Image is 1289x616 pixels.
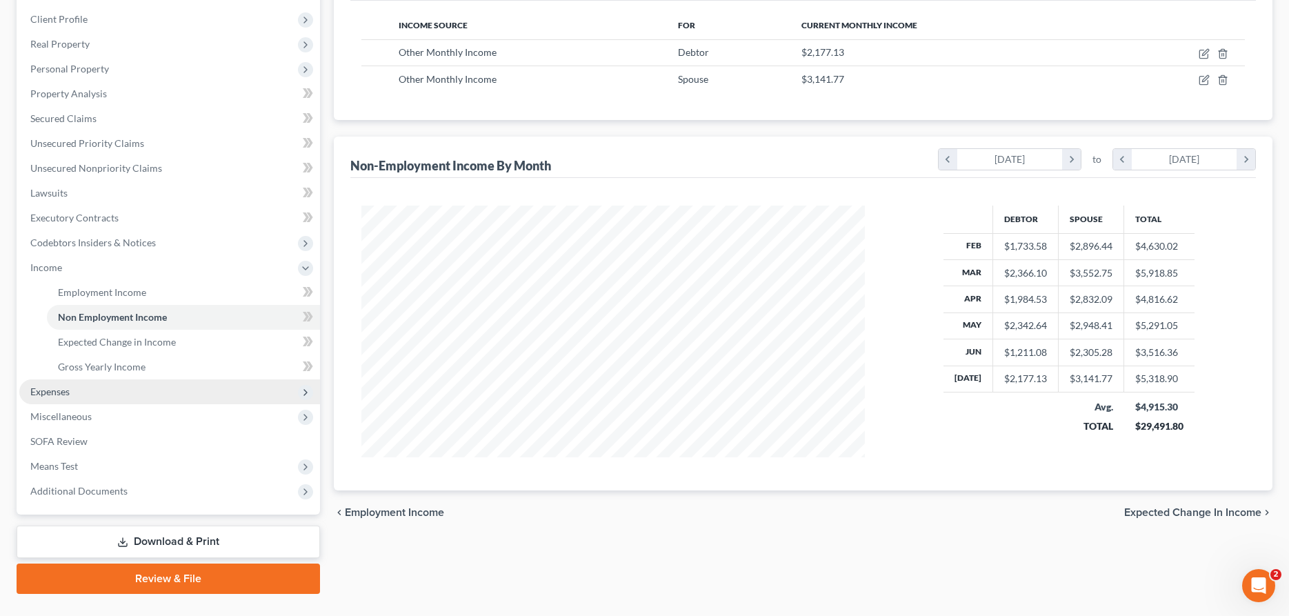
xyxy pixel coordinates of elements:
[1004,372,1047,386] div: $2,177.13
[1124,312,1195,339] td: $5,291.05
[678,20,695,30] span: For
[19,81,320,106] a: Property Analysis
[30,63,109,74] span: Personal Property
[1132,149,1237,170] div: [DATE]
[943,286,993,312] th: Apr
[1004,319,1047,332] div: $2,342.64
[30,435,88,447] span: SOFA Review
[399,20,468,30] span: Income Source
[30,386,70,397] span: Expenses
[957,149,1063,170] div: [DATE]
[399,46,497,58] span: Other Monthly Income
[30,237,156,248] span: Codebtors Insiders & Notices
[19,156,320,181] a: Unsecured Nonpriority Claims
[30,137,144,149] span: Unsecured Priority Claims
[19,206,320,230] a: Executory Contracts
[58,311,167,323] span: Non Employment Income
[1070,346,1112,359] div: $2,305.28
[1070,400,1113,414] div: Avg.
[350,157,551,174] div: Non-Employment Income By Month
[1124,507,1272,518] button: Expected Change in Income chevron_right
[47,280,320,305] a: Employment Income
[1070,319,1112,332] div: $2,948.41
[47,355,320,379] a: Gross Yearly Income
[30,460,78,472] span: Means Test
[939,149,957,170] i: chevron_left
[1124,507,1261,518] span: Expected Change in Income
[334,507,345,518] i: chevron_left
[19,106,320,131] a: Secured Claims
[678,46,709,58] span: Debtor
[1124,233,1195,259] td: $4,630.02
[1270,569,1281,580] span: 2
[19,131,320,156] a: Unsecured Priority Claims
[678,73,708,85] span: Spouse
[17,526,320,558] a: Download & Print
[30,410,92,422] span: Miscellaneous
[1070,372,1112,386] div: $3,141.77
[30,112,97,124] span: Secured Claims
[1237,149,1255,170] i: chevron_right
[1070,239,1112,253] div: $2,896.44
[30,88,107,99] span: Property Analysis
[30,162,162,174] span: Unsecured Nonpriority Claims
[1004,266,1047,280] div: $2,366.10
[1242,569,1275,602] iframe: Intercom live chat
[801,20,917,30] span: Current Monthly Income
[58,286,146,298] span: Employment Income
[1135,400,1183,414] div: $4,915.30
[1059,206,1124,233] th: Spouse
[1124,259,1195,286] td: $5,918.85
[17,564,320,594] a: Review & File
[47,305,320,330] a: Non Employment Income
[30,485,128,497] span: Additional Documents
[1124,339,1195,366] td: $3,516.36
[30,13,88,25] span: Client Profile
[1113,149,1132,170] i: chevron_left
[943,312,993,339] th: May
[1070,292,1112,306] div: $2,832.09
[30,212,119,223] span: Executory Contracts
[801,73,844,85] span: $3,141.77
[19,429,320,454] a: SOFA Review
[1070,266,1112,280] div: $3,552.75
[1004,292,1047,306] div: $1,984.53
[1124,286,1195,312] td: $4,816.62
[19,181,320,206] a: Lawsuits
[30,187,68,199] span: Lawsuits
[334,507,444,518] button: chevron_left Employment Income
[1004,239,1047,253] div: $1,733.58
[345,507,444,518] span: Employment Income
[1124,366,1195,392] td: $5,318.90
[943,366,993,392] th: [DATE]
[1261,507,1272,518] i: chevron_right
[58,336,176,348] span: Expected Change in Income
[1124,206,1195,233] th: Total
[30,261,62,273] span: Income
[1092,152,1101,166] span: to
[943,233,993,259] th: Feb
[1062,149,1081,170] i: chevron_right
[943,259,993,286] th: Mar
[1135,419,1183,433] div: $29,491.80
[1070,419,1113,433] div: TOTAL
[993,206,1059,233] th: Debtor
[801,46,844,58] span: $2,177.13
[58,361,146,372] span: Gross Yearly Income
[943,339,993,366] th: Jun
[1004,346,1047,359] div: $1,211.08
[30,38,90,50] span: Real Property
[47,330,320,355] a: Expected Change in Income
[399,73,497,85] span: Other Monthly Income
